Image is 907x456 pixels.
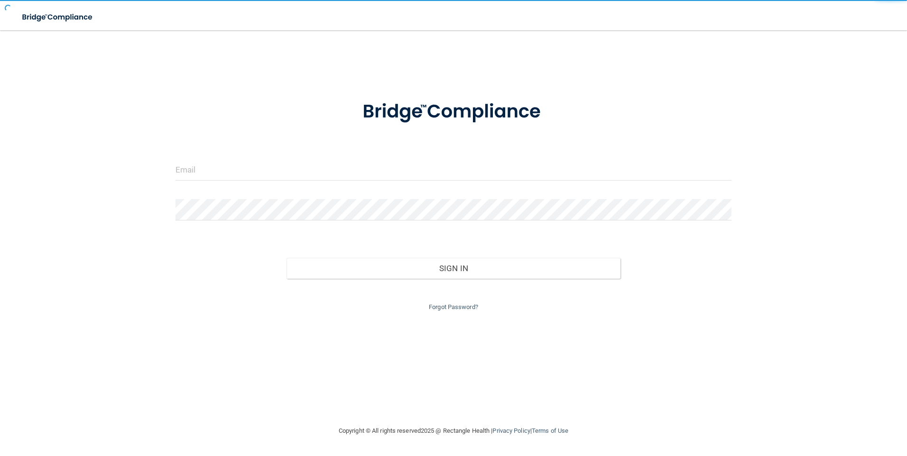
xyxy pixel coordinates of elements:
a: Privacy Policy [492,427,530,434]
a: Forgot Password? [429,303,478,310]
input: Email [176,159,732,181]
button: Sign In [287,258,620,279]
img: bridge_compliance_login_screen.278c3ca4.svg [14,8,102,27]
img: bridge_compliance_login_screen.278c3ca4.svg [343,87,564,137]
div: Copyright © All rights reserved 2025 @ Rectangle Health | | [280,416,627,446]
a: Terms of Use [532,427,568,434]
